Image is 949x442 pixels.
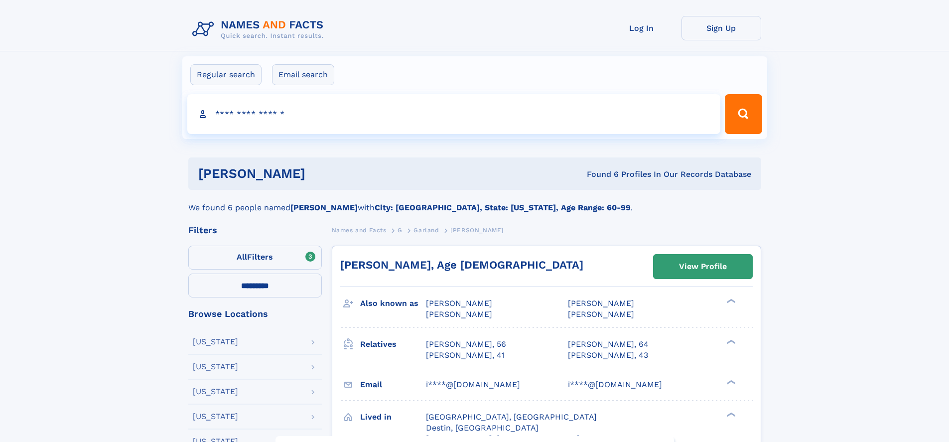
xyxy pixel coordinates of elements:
[193,388,238,396] div: [US_STATE]
[190,64,262,85] label: Regular search
[724,338,736,345] div: ❯
[413,227,439,234] span: Garland
[724,298,736,304] div: ❯
[568,339,649,350] a: [PERSON_NAME], 64
[188,226,322,235] div: Filters
[426,412,597,422] span: [GEOGRAPHIC_DATA], [GEOGRAPHIC_DATA]
[237,252,247,262] span: All
[290,203,358,212] b: [PERSON_NAME]
[426,339,506,350] a: [PERSON_NAME], 56
[568,309,634,319] span: [PERSON_NAME]
[375,203,631,212] b: City: [GEOGRAPHIC_DATA], State: [US_STATE], Age Range: 60-99
[450,227,504,234] span: [PERSON_NAME]
[413,224,439,236] a: Garland
[360,295,426,312] h3: Also known as
[188,190,761,214] div: We found 6 people named with .
[398,224,403,236] a: G
[446,169,751,180] div: Found 6 Profiles In Our Records Database
[679,255,727,278] div: View Profile
[568,298,634,308] span: [PERSON_NAME]
[360,409,426,426] h3: Lived in
[724,411,736,418] div: ❯
[188,16,332,43] img: Logo Names and Facts
[332,224,387,236] a: Names and Facts
[426,350,505,361] a: [PERSON_NAME], 41
[426,298,492,308] span: [PERSON_NAME]
[193,338,238,346] div: [US_STATE]
[193,413,238,421] div: [US_STATE]
[568,350,648,361] a: [PERSON_NAME], 43
[602,16,681,40] a: Log In
[360,376,426,393] h3: Email
[187,94,721,134] input: search input
[193,363,238,371] div: [US_STATE]
[725,94,762,134] button: Search Button
[398,227,403,234] span: G
[654,255,752,279] a: View Profile
[681,16,761,40] a: Sign Up
[360,336,426,353] h3: Relatives
[188,246,322,270] label: Filters
[198,167,446,180] h1: [PERSON_NAME]
[724,379,736,385] div: ❯
[426,309,492,319] span: [PERSON_NAME]
[272,64,334,85] label: Email search
[188,309,322,318] div: Browse Locations
[340,259,583,271] a: [PERSON_NAME], Age [DEMOGRAPHIC_DATA]
[426,423,539,433] span: Destin, [GEOGRAPHIC_DATA]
